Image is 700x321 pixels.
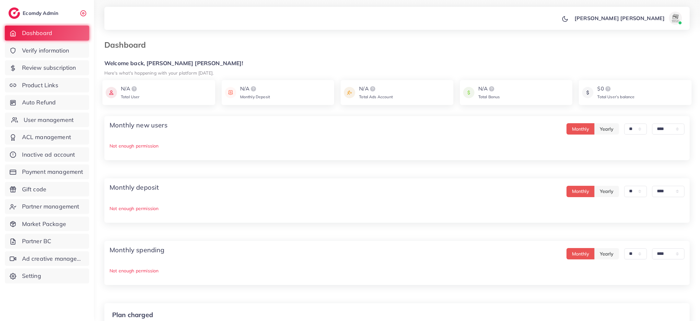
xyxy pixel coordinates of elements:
p: [PERSON_NAME] [PERSON_NAME] [575,14,665,22]
span: Auto Refund [22,98,56,107]
a: ACL management [5,130,89,145]
span: Partner management [22,202,79,211]
span: Product Links [22,81,58,89]
h2: Ecomdy Admin [23,10,60,16]
span: Inactive ad account [22,150,75,159]
a: User management [5,113,89,127]
a: Dashboard [5,26,89,41]
a: Verify information [5,43,89,58]
a: Gift code [5,182,89,197]
a: Inactive ad account [5,147,89,162]
a: Partner management [5,199,89,214]
a: logoEcomdy Admin [8,7,60,19]
span: ACL management [22,133,71,141]
span: Verify information [22,46,69,55]
a: [PERSON_NAME] [PERSON_NAME]avatar [571,12,684,25]
a: Review subscription [5,60,89,75]
span: Dashboard [22,29,52,37]
span: Ad creative management [22,255,84,263]
span: Market Package [22,220,66,228]
a: Product Links [5,78,89,93]
span: Setting [22,272,41,280]
span: Review subscription [22,64,76,72]
a: Market Package [5,217,89,232]
a: Payment management [5,164,89,179]
span: User management [24,116,74,124]
img: avatar [669,12,682,25]
a: Ad creative management [5,251,89,266]
img: logo [8,7,20,19]
a: Setting [5,268,89,283]
a: Partner BC [5,234,89,249]
span: Partner BC [22,237,52,245]
span: Payment management [22,168,83,176]
a: Auto Refund [5,95,89,110]
span: Gift code [22,185,46,194]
